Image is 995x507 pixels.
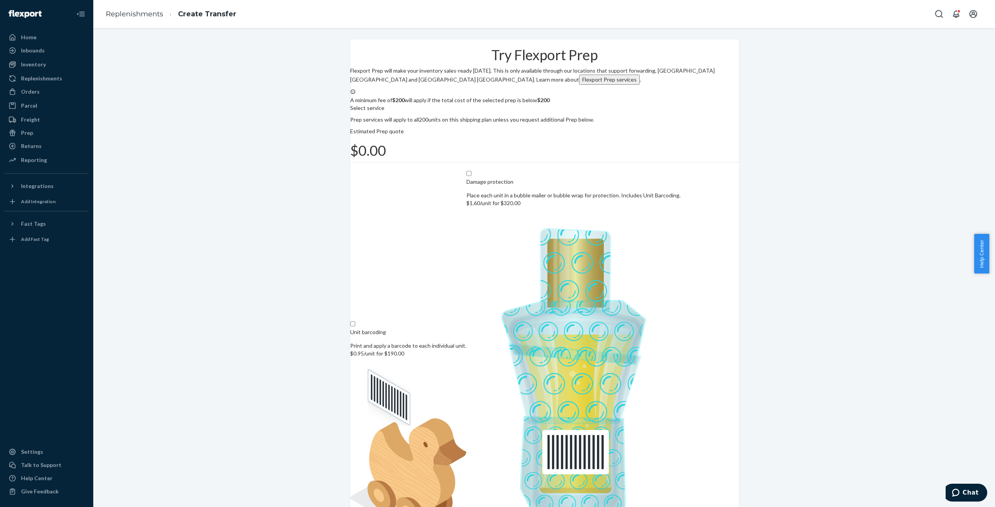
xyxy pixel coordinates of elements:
div: Home [21,33,37,41]
p: Estimated Prep quote [350,127,739,135]
a: Orders [5,85,89,98]
a: Help Center [5,472,89,484]
div: Inventory [21,61,46,68]
a: Replenishments [106,10,163,18]
p: Print and apply a barcode to each individual unit. [350,342,466,350]
a: Parcel [5,99,89,112]
p: Flexport Prep will make your inventory sales-ready [DATE]. This is only available through our loc... [350,67,739,85]
div: Replenishments [21,75,62,82]
a: Home [5,31,89,44]
button: Help Center [974,234,989,274]
p: Unit barcoding [350,328,386,336]
img: Flexport logo [9,10,42,18]
button: Open Search Box [931,6,947,22]
a: Inventory [5,58,89,71]
ol: breadcrumbs [99,3,243,26]
a: Add Fast Tag [5,233,89,246]
button: Close Navigation [73,6,89,22]
p: $1.60/unit for $320.00 [466,199,681,207]
button: Fast Tags [5,218,89,230]
iframe: Opens a widget where you can chat to one of our agents [946,484,987,503]
div: Parcel [21,102,37,110]
div: Reporting [21,156,47,164]
div: Integrations [21,182,54,190]
div: Help Center [21,474,52,482]
button: Flexport Prep services [579,75,640,85]
a: Create Transfer [178,10,236,18]
input: Damage protectionPlace each unit in a bubble mailer or bubble wrap for protection. Includes Unit ... [466,171,471,176]
div: Settings [21,448,43,456]
a: Replenishments [5,72,89,85]
p: Place each unit in a bubble mailer or bubble wrap for protection. Includes Unit Barcoding. [466,192,681,199]
div: Prep [21,129,33,137]
button: Give Feedback [5,485,89,498]
h1: Try Flexport Prep [491,47,598,63]
p: Prep services will apply to all 200 units on this shipping plan unless you request additional Pre... [350,116,739,124]
a: Freight [5,113,89,126]
a: Returns [5,140,89,152]
a: Inbounds [5,44,89,57]
div: Add Integration [21,198,56,205]
a: Prep [5,127,89,139]
div: Returns [21,142,42,150]
p: Select service [350,104,739,112]
a: Reporting [5,154,89,166]
div: Inbounds [21,47,45,54]
a: Add Integration [5,195,89,208]
b: $200 [537,97,550,103]
div: Freight [21,116,40,124]
div: Fast Tags [21,220,46,228]
div: Talk to Support [21,461,61,469]
p: Damage protection [466,178,513,186]
button: Talk to Support [5,459,89,471]
span: A minimum fee of will apply if the total cost of the selected prep is below [350,97,550,103]
a: Settings [5,446,89,458]
div: Add Fast Tag [21,236,49,242]
div: Orders [21,88,40,96]
b: $200 [392,97,405,103]
button: Open notifications [948,6,964,22]
button: Integrations [5,180,89,192]
div: Give Feedback [21,488,59,495]
p: $0.95/unit for $190.00 [350,350,466,357]
input: Unit barcodingPrint and apply a barcode to each individual unit.$0.95/unit for $190.00 [350,321,355,326]
h1: $0.00 [350,143,739,159]
button: Open account menu [965,6,981,22]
